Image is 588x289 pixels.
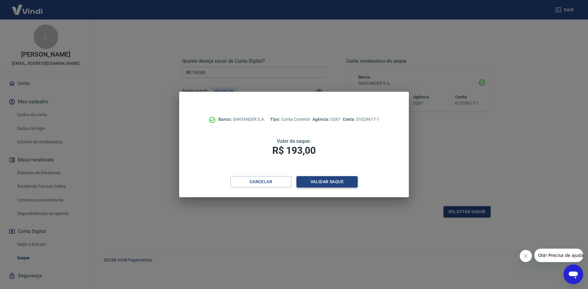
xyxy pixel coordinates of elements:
[312,116,340,123] p: 0287
[296,176,358,187] button: Validar saque
[218,117,233,122] span: Banco:
[563,265,583,284] iframe: Botão para abrir a janela de mensagens
[343,116,379,123] p: 01029617-1
[270,116,310,123] p: Conta Corrente
[343,117,356,122] span: Conta:
[270,117,281,122] span: Tipo:
[218,116,265,123] p: SANTANDER S.A.
[520,250,532,262] iframe: Fechar mensagem
[277,138,311,144] span: Valor do saque:
[4,4,51,9] span: Olá! Precisa de ajuda?
[312,117,330,122] span: Agência:
[230,176,292,187] button: Cancelar
[272,145,316,156] span: R$ 193,00
[534,249,583,262] iframe: Mensagem da empresa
